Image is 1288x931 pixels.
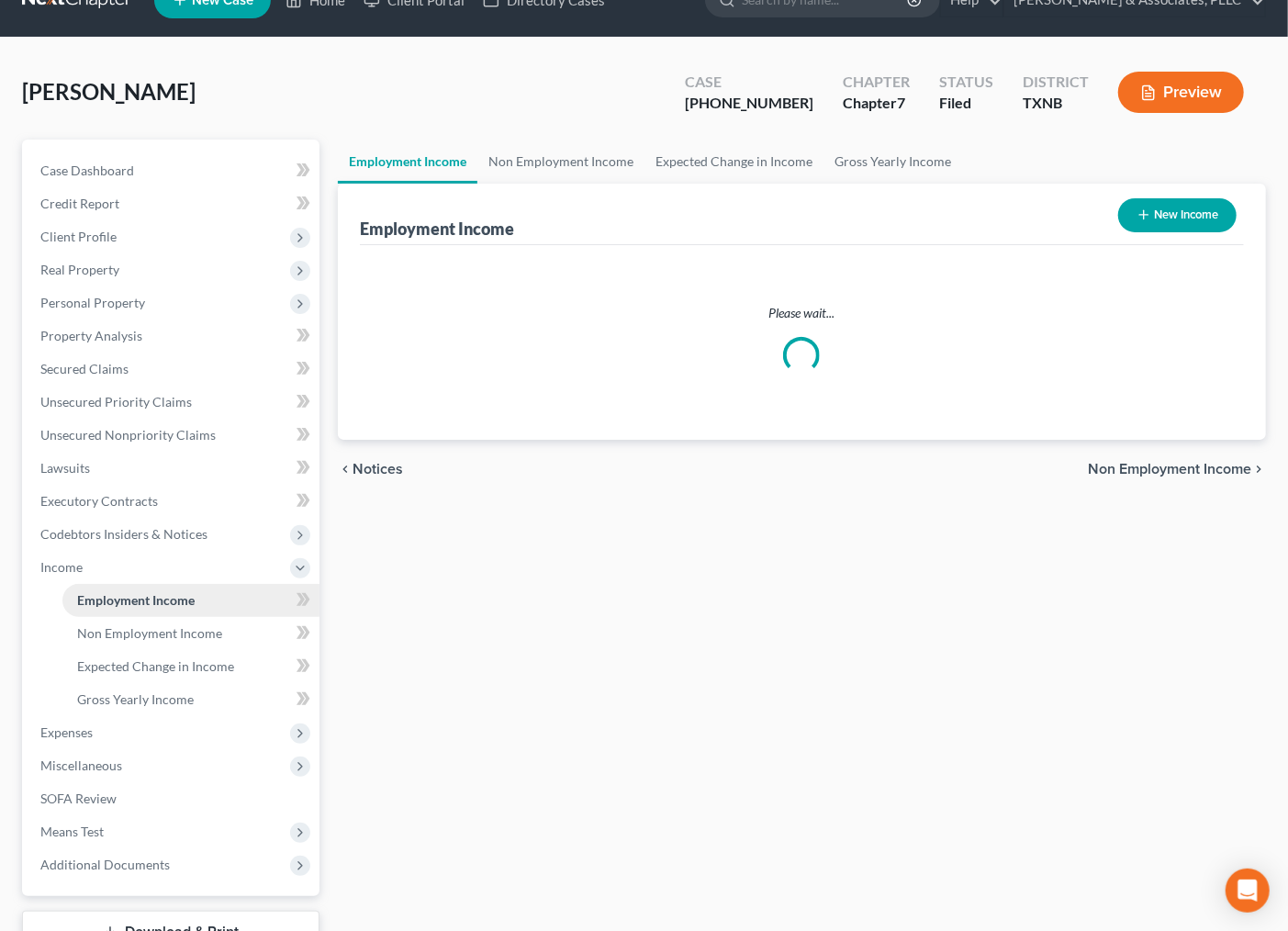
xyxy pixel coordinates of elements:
[77,658,234,674] span: Expected Change in Income
[40,163,134,178] span: Case Dashboard
[62,584,319,617] a: Employment Income
[1023,93,1089,114] div: TXNB
[26,452,319,485] a: Lawsuits
[338,140,477,184] a: Employment Income
[1118,198,1237,232] button: New Income
[897,94,905,111] span: 7
[1023,72,1089,93] div: District
[843,72,910,93] div: Chapter
[40,196,119,211] span: Credit Report
[40,394,192,409] span: Unsecured Priority Claims
[40,295,145,310] span: Personal Property
[338,462,353,477] i: chevron_left
[338,462,403,477] button: chevron_left Notices
[40,757,122,773] span: Miscellaneous
[62,617,319,650] a: Non Employment Income
[644,140,823,184] a: Expected Change in Income
[26,154,319,187] a: Case Dashboard
[26,187,319,220] a: Credit Report
[40,427,216,443] span: Unsecured Nonpriority Claims
[62,683,319,716] a: Gross Yearly Income
[477,140,644,184] a: Non Employment Income
[26,386,319,419] a: Unsecured Priority Claims
[375,304,1229,322] p: Please wait...
[685,72,813,93] div: Case
[685,93,813,114] div: [PHONE_NUMBER]
[26,320,319,353] a: Property Analysis
[1226,869,1270,913] div: Open Intercom Messenger
[26,782,319,815] a: SOFA Review
[40,791,117,806] span: SOFA Review
[40,493,158,509] span: Executory Contracts
[1088,462,1266,477] button: Non Employment Income chevron_right
[40,724,93,740] span: Expenses
[1118,72,1244,113] button: Preview
[62,650,319,683] a: Expected Change in Income
[843,93,910,114] div: Chapter
[360,218,514,240] div: Employment Income
[22,78,196,105] span: [PERSON_NAME]
[40,824,104,839] span: Means Test
[1251,462,1266,477] i: chevron_right
[40,460,90,476] span: Lawsuits
[40,361,129,376] span: Secured Claims
[26,353,319,386] a: Secured Claims
[40,559,83,575] span: Income
[939,93,993,114] div: Filed
[77,691,194,707] span: Gross Yearly Income
[40,229,117,244] span: Client Profile
[353,462,403,477] span: Notices
[77,625,222,641] span: Non Employment Income
[1088,462,1251,477] span: Non Employment Income
[26,419,319,452] a: Unsecured Nonpriority Claims
[40,857,170,872] span: Additional Documents
[40,328,142,343] span: Property Analysis
[823,140,962,184] a: Gross Yearly Income
[26,485,319,518] a: Executory Contracts
[939,72,993,93] div: Status
[40,262,119,277] span: Real Property
[40,526,207,542] span: Codebtors Insiders & Notices
[77,592,195,608] span: Employment Income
